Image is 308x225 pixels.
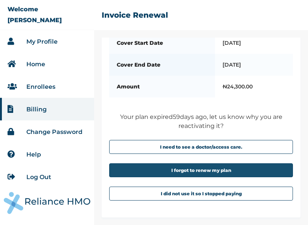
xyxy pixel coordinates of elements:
[26,61,45,68] a: Home
[26,38,58,45] a: My Profile
[26,106,47,113] a: Billing
[8,17,62,24] p: [PERSON_NAME]
[26,151,41,158] a: Help
[109,187,293,201] button: I did not use it so I stopped paying
[109,113,293,131] p: Your plan expired 59 days ago, let us know why you are reactivating it?
[109,76,215,97] th: Amount
[26,173,51,181] a: Log Out
[109,32,215,54] th: Cover Start Date
[26,83,55,90] a: Enrollees
[109,140,293,154] button: I need to see a doctor/access care.
[102,11,168,20] h2: Invoice Renewal
[4,192,90,214] img: RelianceHMO's Logo
[109,54,215,76] th: Cover End Date
[215,76,293,97] td: ₦ 24,300.00
[215,54,293,76] td: [DATE]
[215,32,293,54] td: [DATE]
[26,128,82,135] a: Change Password
[109,163,293,177] button: I forgot to renew my plan
[8,6,38,13] p: Welcome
